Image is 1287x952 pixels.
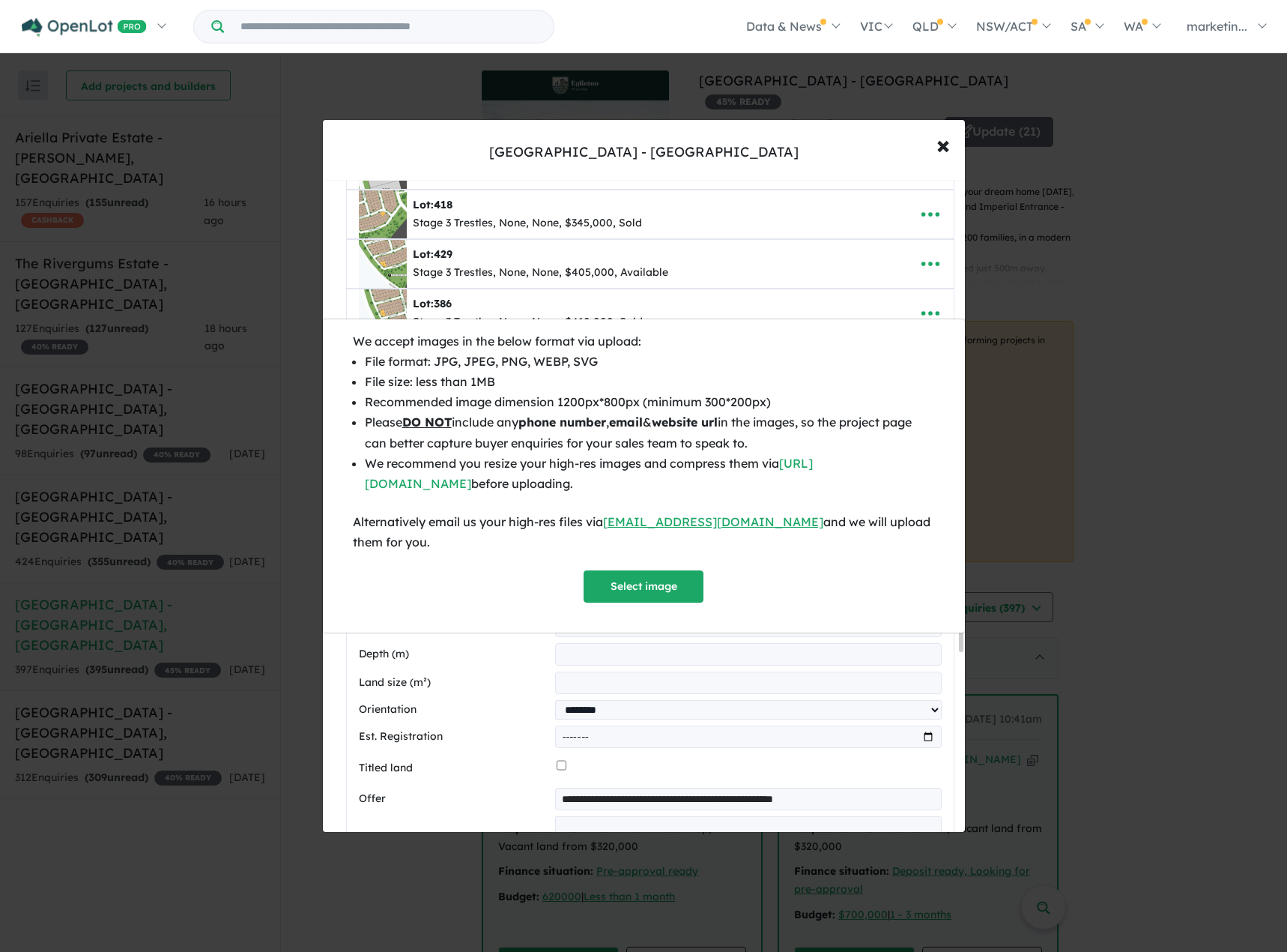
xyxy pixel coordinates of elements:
[353,331,935,352] div: We accept images in the below format via upload:
[365,392,935,412] li: Recommended image dimension 1200px*800px (minimum 300*200px)
[365,352,935,372] li: File format: JPG, JPEG, PNG, WEBP, SVG
[652,415,718,430] b: website url
[603,514,823,529] a: [EMAIL_ADDRESS][DOMAIN_NAME]
[353,512,935,552] div: Alternatively email us your high-res files via and we will upload them for you.
[584,570,703,603] button: Select image
[227,10,551,43] input: Try estate name, suburb, builder or developer
[518,415,606,430] b: phone number
[365,456,813,491] a: [URL][DOMAIN_NAME]
[1187,19,1247,34] span: marketin...
[365,454,935,494] li: We recommend you resize your high-res images and compress them via before uploading.
[402,415,452,430] u: DO NOT
[609,415,643,430] b: email
[365,412,935,453] li: Please include any , & in the images, so the project page can better capture buyer enquiries for ...
[365,372,935,392] li: File size: less than 1MB
[22,18,147,37] img: Openlot PRO Logo White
